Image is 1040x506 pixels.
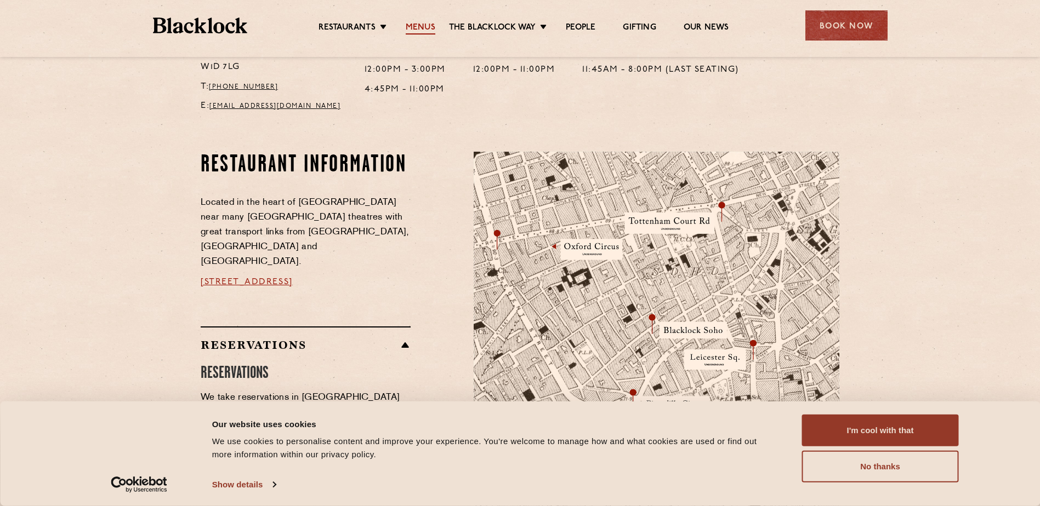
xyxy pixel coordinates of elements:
button: No thanks [802,451,959,482]
p: 11:45am - 8:00pm (Last seating) [582,63,739,77]
p: 12:00pm - 11:00pm [473,63,555,77]
a: [PHONE_NUMBER] [209,84,278,90]
a: Show details [212,476,276,493]
a: Gifting [623,22,656,34]
p: T: [201,80,348,94]
div: Our website uses cookies [212,417,777,430]
a: The Blacklock Way [449,22,536,34]
p: [STREET_ADDRESS] W1D 7LG [201,46,348,74]
p: We take reservations in [GEOGRAPHIC_DATA] whilst always leaving a number of tables in the restaur... [201,390,411,479]
a: [EMAIL_ADDRESS][DOMAIN_NAME] [209,103,340,110]
a: Usercentrics Cookiebot - opens in a new window [91,476,187,493]
a: Menus [406,22,435,34]
h2: Restaurant information [201,152,411,179]
div: Book Now [805,10,888,41]
img: BL_Textured_Logo-footer-cropped.svg [153,18,248,33]
a: People [566,22,595,34]
a: [STREET_ADDRESS] [201,278,293,286]
button: I'm cool with that [802,415,959,446]
a: Restaurants [319,22,376,34]
div: We use cookies to personalise content and improve your experience. You're welcome to manage how a... [212,435,777,461]
p: E: [201,99,348,113]
p: 4:45pm - 11:00pm [365,83,446,97]
span: RESERVATIONS [201,366,269,381]
a: Our News [684,22,729,34]
p: Located in the heart of [GEOGRAPHIC_DATA] near many [GEOGRAPHIC_DATA] theatres with great transpo... [201,196,411,269]
h2: Reservations [201,338,411,352]
p: 12:00pm - 3:00pm [365,63,446,77]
